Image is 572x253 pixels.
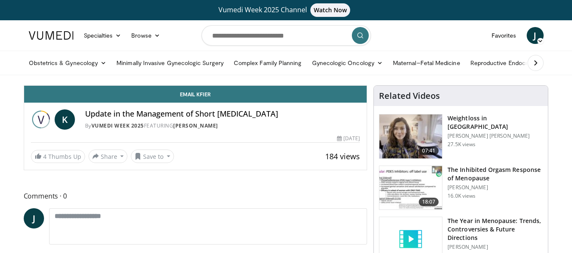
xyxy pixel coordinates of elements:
a: Specialties [79,27,127,44]
h4: Related Videos [379,91,440,101]
a: Favorites [486,27,522,44]
p: 16.0K views [448,193,475,199]
img: Vumedi Week 2025 [31,109,51,130]
img: 9983fed1-7565-45be-8934-aef1103ce6e2.150x105_q85_crop-smart_upscale.jpg [379,114,442,158]
span: Watch Now [310,3,351,17]
a: Maternal–Fetal Medicine [388,54,465,71]
span: Comments 0 [24,190,368,201]
img: VuMedi Logo [29,31,74,40]
a: Vumedi Week 2025 ChannelWatch Now [30,3,542,17]
a: 07:41 Weightloss in [GEOGRAPHIC_DATA] [PERSON_NAME] [PERSON_NAME] 27.5K views [379,114,543,159]
a: K [55,109,75,130]
span: 18:07 [419,198,439,206]
h3: Weightloss in [GEOGRAPHIC_DATA] [448,114,543,131]
a: Gynecologic Oncology [307,54,388,71]
a: J [24,208,44,229]
a: [PERSON_NAME] [173,122,218,129]
a: Obstetrics & Gynecology [24,54,112,71]
a: 18:07 The Inhibited Orgasm Response of Menopause [PERSON_NAME] 16.0K views [379,166,543,210]
a: Vumedi Week 2025 [91,122,144,129]
a: Complex Family Planning [229,54,307,71]
p: [PERSON_NAME] [PERSON_NAME] [448,133,543,139]
button: Save to [131,150,174,163]
a: Browse [126,27,165,44]
a: 4 Thumbs Up [31,150,85,163]
button: Share [88,150,128,163]
div: [DATE] [337,135,360,142]
p: 27.5K views [448,141,475,148]
span: 07:41 [419,147,439,155]
h3: The Year in Menopause: Trends, Controversies & Future Directions [448,217,543,242]
p: [PERSON_NAME] [448,244,543,250]
input: Search topics, interventions [202,25,371,46]
h3: The Inhibited Orgasm Response of Menopause [448,166,543,182]
p: [PERSON_NAME] [448,184,543,191]
div: By FEATURING [85,122,360,130]
a: Email Kfier [24,86,367,103]
span: 4 [43,152,47,161]
a: J [527,27,544,44]
span: 184 views [325,151,360,161]
h4: Update in the Management of Short [MEDICAL_DATA] [85,109,360,119]
a: Minimally Invasive Gynecologic Surgery [111,54,229,71]
img: 283c0f17-5e2d-42ba-a87c-168d447cdba4.150x105_q85_crop-smart_upscale.jpg [379,166,442,210]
